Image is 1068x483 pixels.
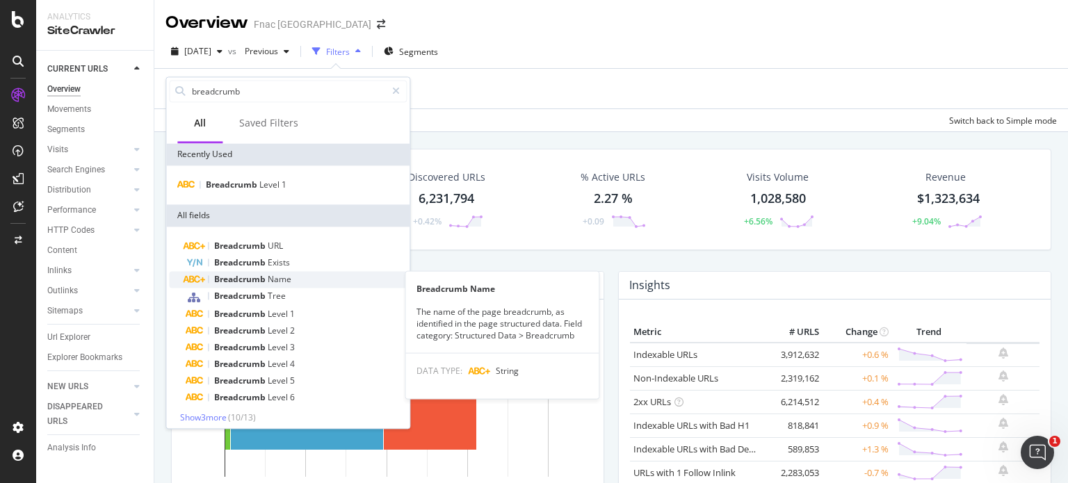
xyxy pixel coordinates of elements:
a: Segments [47,122,144,137]
span: Breadcrumb [214,308,268,320]
span: 6 [290,391,295,403]
button: [DATE] [165,40,228,63]
a: CURRENT URLS [47,62,130,76]
td: 3,912,632 [767,343,823,367]
span: 2025 Aug. 31st [184,45,211,57]
td: +1.3 % [823,437,892,461]
span: Tree [268,290,286,302]
button: Switch back to Simple mode [944,109,1057,131]
a: Analysis Info [47,441,144,455]
td: 6,214,512 [767,390,823,414]
span: Level [268,391,290,403]
iframe: Intercom live chat [1021,436,1054,469]
textarea: Message… [12,347,266,371]
div: Filters [326,46,350,58]
h1: Customer Support [67,7,168,17]
th: # URLS [767,322,823,343]
td: 589,853 [767,437,823,461]
div: Analysis Info [47,441,96,455]
div: Outlinks [47,284,78,298]
th: Metric [630,322,767,343]
div: CURRENT URLS [47,62,108,76]
div: Fnac [GEOGRAPHIC_DATA] [254,17,371,31]
button: Emoji picker [22,377,33,388]
th: Trend [892,322,966,343]
span: Revenue [925,170,966,184]
div: • Check for pages with missing or duplicated meta descriptions, H1 tags, and title tags [22,297,256,325]
span: ( 10 / 13 ) [228,411,256,423]
div: bell-plus [998,441,1008,452]
div: bell-plus [998,347,1008,359]
div: Sitemaps [47,304,83,318]
button: Filters [307,40,366,63]
div: Visits [47,142,68,157]
div: bell-plus [998,465,1008,476]
div: 1,028,580 [750,190,806,208]
div: Overview [47,82,81,97]
span: Breadcrumb [214,341,268,353]
a: 2xx URLs [633,395,671,408]
span: Exists [268,256,290,268]
span: Breadcrumb [206,179,259,190]
span: Breadcrumb [214,290,268,302]
span: Level [268,341,290,353]
a: Content [47,243,144,258]
div: Inlinks [47,263,72,278]
div: % Active URLs [581,170,645,184]
span: 2 [290,325,295,336]
input: Search by field name [191,81,386,101]
div: 6,231,794 [419,190,474,208]
a: Inlinks [47,263,130,278]
span: Name [268,273,291,285]
span: Previous [239,45,278,57]
div: Search Engines [47,163,105,177]
div: • Monitor your Core Web Vitals performance over 28-day periods to track page speed and user exper... [22,181,256,222]
span: $1,323,634 [917,190,980,206]
span: Level [268,325,290,336]
div: Segments [47,122,85,137]
a: URLs with 1 Follow Inlink [633,466,736,479]
a: Indexable URLs with Bad H1 [633,419,750,432]
td: 818,841 [767,414,823,437]
button: Previous [239,40,295,63]
b: Content Quality Checks [22,230,151,241]
a: DISAPPEARED URLS [47,400,130,429]
div: Url Explorer [47,330,90,345]
a: Overview [47,82,144,97]
div: Switch back to Simple mode [949,115,1057,126]
div: • Run monthly crawls to track your site's technical health - this is perfect for content that evo... [22,134,256,175]
div: Explorer Bookmarks [47,350,122,365]
span: Level [268,308,290,320]
a: Sitemaps [47,304,130,318]
a: Source reference 9276160: [104,211,115,222]
a: Source reference 9276001: [168,163,179,174]
div: +0.09 [583,215,604,227]
button: go back [9,6,35,32]
a: Search Engines [47,163,130,177]
a: Source reference 9276018: [70,279,81,290]
span: String [496,364,519,376]
div: HTTP Codes [47,223,95,238]
td: +0.9 % [823,414,892,437]
td: +0.6 % [823,343,892,367]
div: bell-plus [998,394,1008,405]
div: • Review thin content on indexable pages and duplicate content issues using our ActionBoard guidance [22,250,256,291]
a: NEW URLS [47,379,130,394]
span: 1 [1049,436,1060,447]
th: Change [823,322,892,343]
span: Breadcrumb [214,391,268,403]
a: Outlinks [47,284,130,298]
td: 2,319,162 [767,366,823,390]
span: 1 [282,179,286,190]
div: Content [47,243,77,258]
span: Segments [399,46,438,58]
a: Indexable URLs [633,348,697,361]
span: Level [268,375,290,386]
a: Visits [47,142,130,157]
span: DATA TYPE: [416,364,462,376]
div: DISAPPEARED URLS [47,400,118,429]
td: +0.1 % [823,366,892,390]
div: Overview [165,11,248,35]
div: Saved Filters [239,116,298,130]
span: Show 3 more [180,411,227,423]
